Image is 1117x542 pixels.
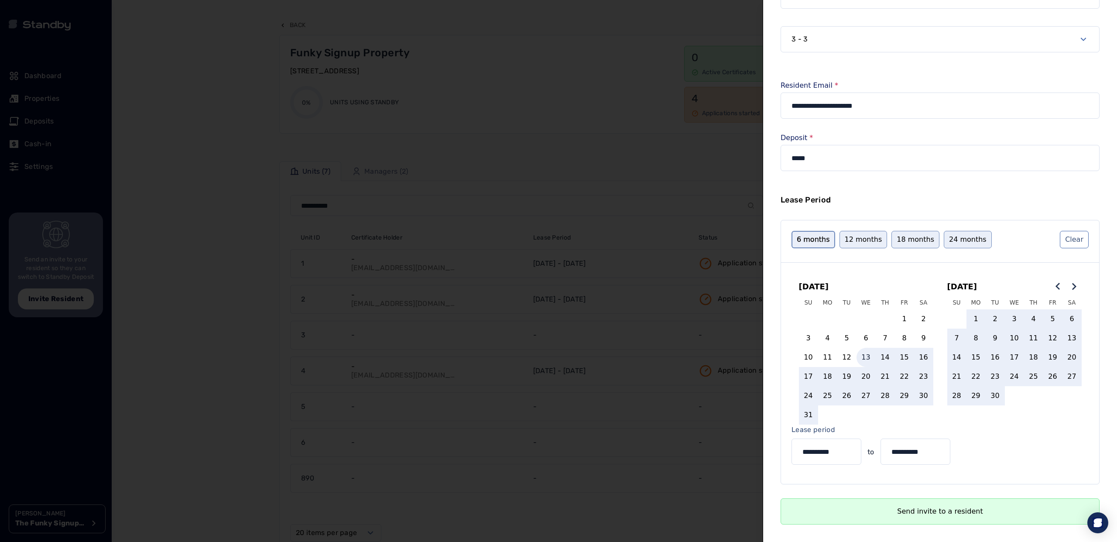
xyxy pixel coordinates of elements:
[947,277,977,296] span: [DATE]
[895,348,914,367] button: Friday, August 15th, 2025, selected
[1024,296,1043,309] th: Thursday
[1043,348,1062,367] button: Friday, September 19th, 2025, selected
[799,386,818,405] button: Sunday, August 24th, 2025, selected
[781,194,1100,206] p: Lease Period
[857,386,876,405] button: Wednesday, August 27th, 2025, selected
[791,34,808,45] label: 3 - 3
[867,447,874,457] p: to
[1043,309,1062,329] button: Friday, September 5th, 2025, selected
[986,386,1005,405] button: Tuesday, September 30th, 2025, selected
[1060,231,1089,248] button: Clear
[781,26,1100,52] button: Select open
[914,329,933,348] button: Saturday, August 9th, 2025
[966,348,986,367] button: Monday, September 15th, 2025, selected
[1024,309,1043,329] button: Thursday, September 4th, 2025, selected
[966,296,986,309] th: Monday
[1062,309,1082,329] button: Saturday, September 6th, 2025, selected
[799,296,933,425] table: August 2025
[895,296,914,309] th: Friday
[944,231,992,248] button: 24 months
[818,329,837,348] button: Monday, August 4th, 2025
[986,348,1005,367] button: Tuesday, September 16th, 2025, selected
[914,348,933,367] button: Saturday, August 16th, 2025, selected
[895,367,914,386] button: Friday, August 22nd, 2025, selected
[947,329,966,348] button: Sunday, September 7th, 2025, selected
[966,386,986,405] button: Monday, September 29th, 2025, selected
[1050,278,1066,294] button: Go to the Previous Month
[818,296,837,309] th: Monday
[781,498,1100,525] button: Send invite to a resident
[818,386,837,405] button: Monday, August 25th, 2025, selected
[1005,329,1024,348] button: Wednesday, September 10th, 2025, selected
[857,296,876,309] th: Wednesday
[914,386,933,405] button: Saturday, August 30th, 2025, selected
[986,296,1005,309] th: Tuesday
[837,348,857,367] button: Tuesday, August 12th, 2025
[1066,278,1082,294] button: Go to the Next Month
[1005,367,1024,386] button: Wednesday, September 24th, 2025, selected
[966,309,986,329] button: Monday, September 1st, 2025, selected
[966,367,986,386] button: Monday, September 22nd, 2025, selected
[876,386,895,405] button: Thursday, August 28th, 2025, selected
[1005,309,1024,329] button: Wednesday, September 3rd, 2025, selected
[914,296,933,309] th: Saturday
[986,309,1005,329] button: Tuesday, September 2nd, 2025, selected
[799,277,829,296] span: [DATE]
[857,348,876,367] button: Today, Wednesday, August 13th, 2025, selected
[781,134,1100,141] label: Deposit
[837,296,857,309] th: Tuesday
[799,296,818,309] th: Sunday
[914,367,933,386] button: Saturday, August 23rd, 2025, selected
[947,296,966,309] th: Sunday
[947,367,966,386] button: Sunday, September 21st, 2025, selected
[876,348,895,367] button: Thursday, August 14th, 2025, selected
[895,329,914,348] button: Friday, August 8th, 2025
[781,82,1100,89] label: Resident Email
[1062,367,1082,386] button: Saturday, September 27th, 2025, selected
[818,348,837,367] button: Monday, August 11th, 2025
[947,386,966,405] button: Sunday, September 28th, 2025, selected
[818,367,837,386] button: Monday, August 18th, 2025, selected
[1062,348,1082,367] button: Saturday, September 20th, 2025, selected
[876,367,895,386] button: Thursday, August 21st, 2025, selected
[914,309,933,329] button: Saturday, August 2nd, 2025
[791,231,835,248] button: 6 months
[1043,367,1062,386] button: Friday, September 26th, 2025, selected
[986,367,1005,386] button: Tuesday, September 23rd, 2025, selected
[791,425,1089,435] p: Lease period
[799,329,818,348] button: Sunday, August 3rd, 2025
[1062,329,1082,348] button: Saturday, September 13th, 2025, selected
[1024,329,1043,348] button: Thursday, September 11th, 2025, selected
[837,367,857,386] button: Tuesday, August 19th, 2025, selected
[1024,367,1043,386] button: Thursday, September 25th, 2025, selected
[895,386,914,405] button: Friday, August 29th, 2025, selected
[1043,329,1062,348] button: Friday, September 12th, 2025, selected
[876,329,895,348] button: Thursday, August 7th, 2025
[1005,348,1024,367] button: Wednesday, September 17th, 2025, selected
[876,296,895,309] th: Thursday
[891,231,939,248] button: 18 months
[1005,296,1024,309] th: Wednesday
[857,367,876,386] button: Wednesday, August 20th, 2025, selected
[799,367,818,386] button: Sunday, August 17th, 2025, selected
[1024,348,1043,367] button: Thursday, September 18th, 2025, selected
[837,329,857,348] button: Tuesday, August 5th, 2025
[839,231,887,248] button: 12 months
[986,329,1005,348] button: Tuesday, September 9th, 2025, selected
[947,296,1082,425] table: September 2025
[799,348,818,367] button: Sunday, August 10th, 2025
[966,329,986,348] button: Monday, September 8th, 2025, selected
[947,348,966,367] button: Sunday, September 14th, 2025, selected
[1043,296,1062,309] th: Friday
[857,329,876,348] button: Wednesday, August 6th, 2025
[799,405,818,425] button: Sunday, August 31st, 2025, selected
[895,309,914,329] button: Friday, August 1st, 2025
[837,386,857,405] button: Tuesday, August 26th, 2025, selected
[1062,296,1082,309] th: Saturday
